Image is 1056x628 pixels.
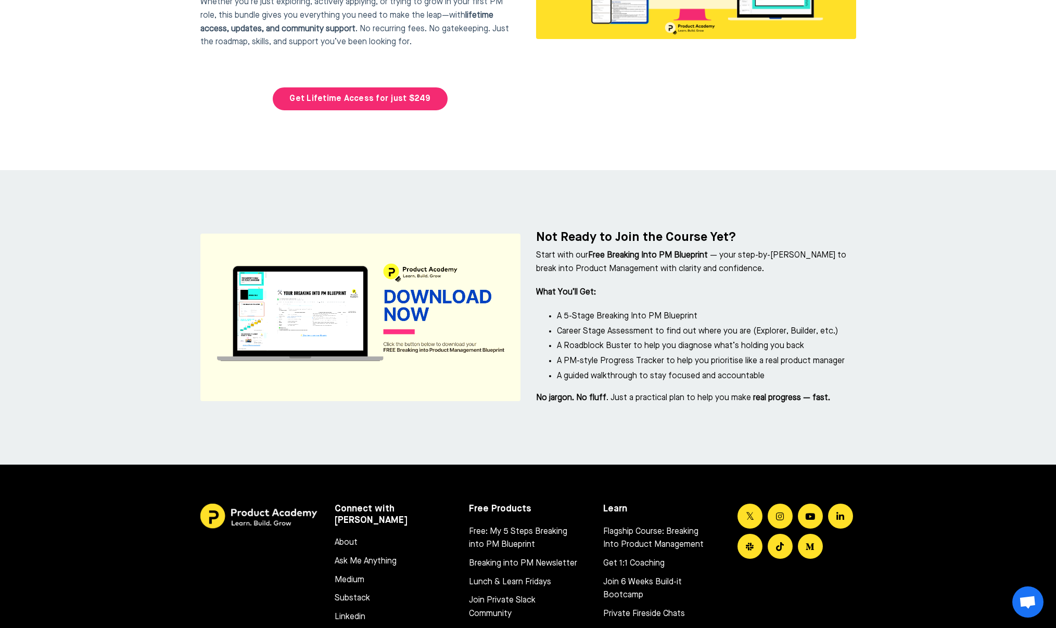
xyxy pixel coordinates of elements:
[536,394,606,402] strong: No jargon. No fluff
[273,87,447,110] a: Get Lifetime Access for just $249
[603,576,711,603] a: Join 6 Weeks Build-it Bootcamp
[588,251,708,260] strong: Free Breaking Into PM Blueprint
[335,536,443,550] a: About
[469,557,577,571] a: Breaking into PM Newsletter
[469,504,588,515] h5: Free Products
[536,392,856,405] p: . Just a practical plan to help you make
[469,576,577,589] a: Lunch & Learn Fridays
[603,526,711,552] a: Flagship Course: Breaking Into Product Management
[200,234,520,401] img: df68376-8258-07d5-c00a-a20e8e0211_a1d263bd-4c14-4ce4-aa32-607787f73233.png
[603,557,711,571] a: Get 1:1 Coaching
[557,310,856,324] li: A 5-Stage Breaking Into PM Blueprint
[557,370,856,383] li: A guided walkthrough to stay focused and accountable
[536,288,596,297] strong: What You’ll Get:
[469,594,577,621] a: Join Private Slack Community
[557,325,856,339] li: Career Stage Assessment to find out where you are (Explorer, Builder, etc.)
[603,504,722,515] h5: Learn
[200,11,493,33] b: lifetime access, updates, and community support
[335,592,443,606] a: Substack
[335,574,443,587] a: Medium
[335,555,443,569] a: Ask Me Anything
[557,355,856,368] li: A PM-style Progress Tracker to help you prioritise like a real product manager
[469,526,577,552] a: Free: My 5 Steps Breaking into PM Blueprint
[557,340,856,353] li: A Roadblock Buster to help you diagnose what’s holding you back
[536,249,856,276] p: Start with our — your step-by-[PERSON_NAME] to break into Product Management with clarity and con...
[1012,586,1044,618] div: Open chat
[603,608,711,621] a: Private Fireside Chats
[751,394,830,402] strong: real progress — fast.
[536,230,856,245] h4: Not Ready to Join the Course Yet?
[335,504,453,526] h5: Connect with [PERSON_NAME]
[335,611,443,624] a: Linkedin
